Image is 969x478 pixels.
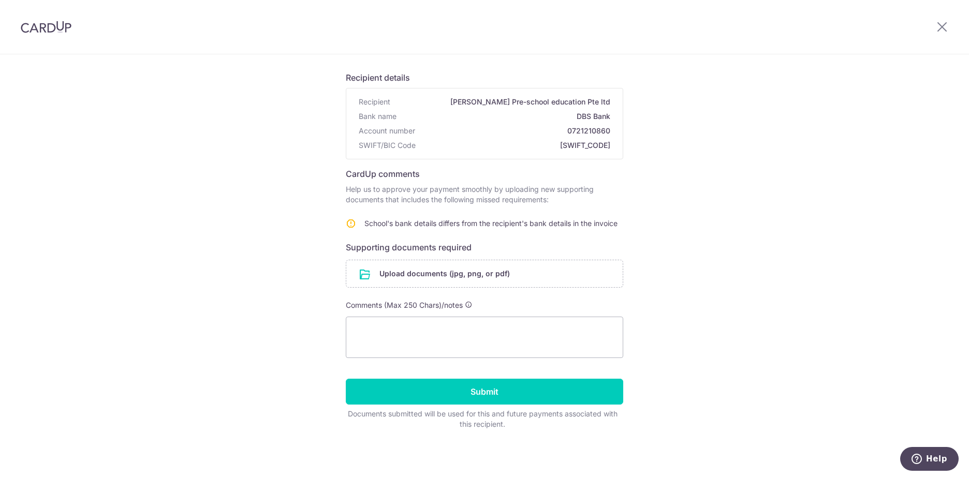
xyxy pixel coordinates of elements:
[359,140,416,151] span: SWIFT/BIC Code
[21,21,71,33] img: CardUp
[346,71,623,84] h6: Recipient details
[401,111,610,122] span: DBS Bank
[346,301,463,309] span: Comments (Max 250 Chars)/notes
[900,447,959,473] iframe: Opens a widget where you can find more information
[346,379,623,405] input: Submit
[359,111,397,122] span: Bank name
[346,260,623,288] div: Upload documents (jpg, png, or pdf)
[359,126,415,136] span: Account number
[346,409,619,429] div: Documents submitted will be used for this and future payments associated with this recipient.
[359,97,390,107] span: Recipient
[346,184,623,205] p: Help us to approve your payment smoothly by uploading new supporting documents that includes the ...
[346,168,623,180] h6: CardUp comments
[364,219,618,228] span: School's bank details differs from the recipient's bank details in the invoice
[420,140,610,151] span: [SWIFT_CODE]
[394,97,610,107] span: [PERSON_NAME] Pre-school education Pte ltd
[346,241,623,253] h6: Supporting documents required
[419,126,610,136] span: 0721210860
